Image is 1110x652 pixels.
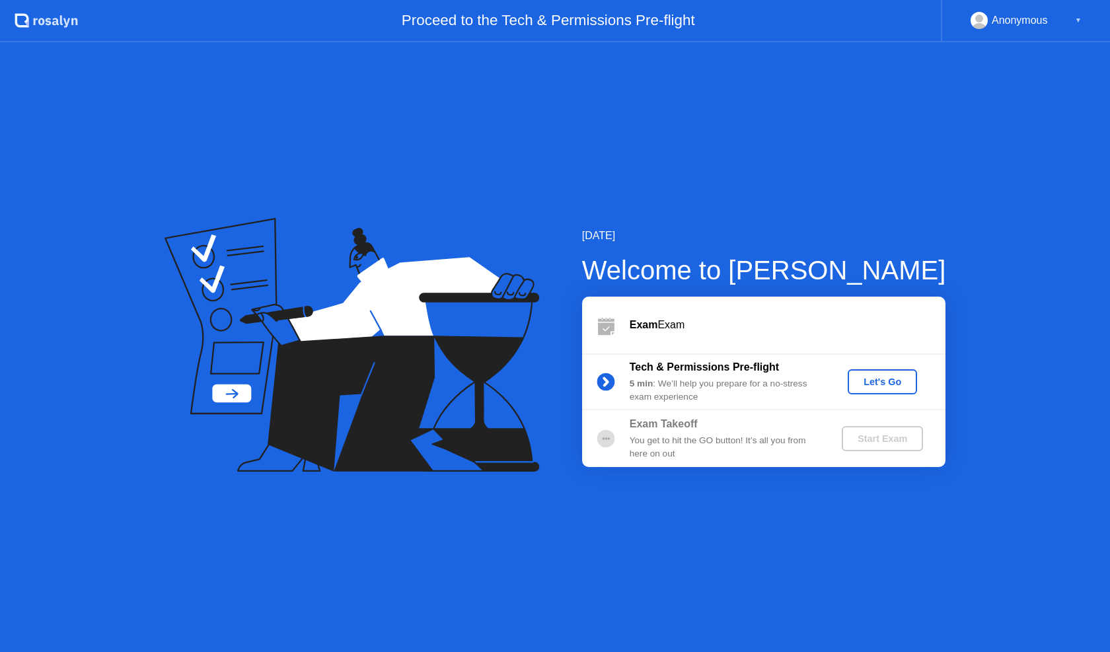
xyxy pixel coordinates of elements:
div: ▼ [1075,12,1082,29]
b: Exam Takeoff [630,418,698,429]
div: Anonymous [992,12,1048,29]
div: Start Exam [847,433,918,444]
button: Let's Go [848,369,917,394]
div: Let's Go [853,377,912,387]
button: Start Exam [842,426,923,451]
div: Exam [630,317,945,333]
b: Exam [630,319,658,330]
div: You get to hit the GO button! It’s all you from here on out [630,434,820,461]
b: 5 min [630,379,653,388]
div: Welcome to [PERSON_NAME] [582,250,946,290]
div: [DATE] [582,228,946,244]
b: Tech & Permissions Pre-flight [630,361,779,373]
div: : We’ll help you prepare for a no-stress exam experience [630,377,820,404]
